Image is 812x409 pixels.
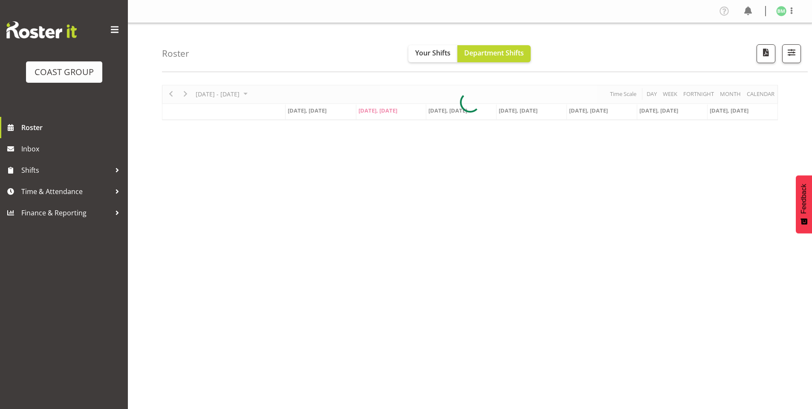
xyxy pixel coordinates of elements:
h4: Roster [162,49,189,58]
span: Time & Attendance [21,185,111,198]
button: Download a PDF of the roster according to the set date range. [757,44,775,63]
img: Rosterit website logo [6,21,77,38]
span: Inbox [21,142,124,155]
button: Department Shifts [457,45,531,62]
span: Feedback [800,184,808,214]
img: boston-morgan-horan1177.jpg [776,6,786,16]
span: Finance & Reporting [21,206,111,219]
div: COAST GROUP [35,66,94,78]
button: Filter Shifts [782,44,801,63]
button: Your Shifts [408,45,457,62]
button: Feedback - Show survey [796,175,812,233]
span: Department Shifts [464,48,524,58]
span: Shifts [21,164,111,177]
span: Your Shifts [415,48,451,58]
span: Roster [21,121,124,134]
